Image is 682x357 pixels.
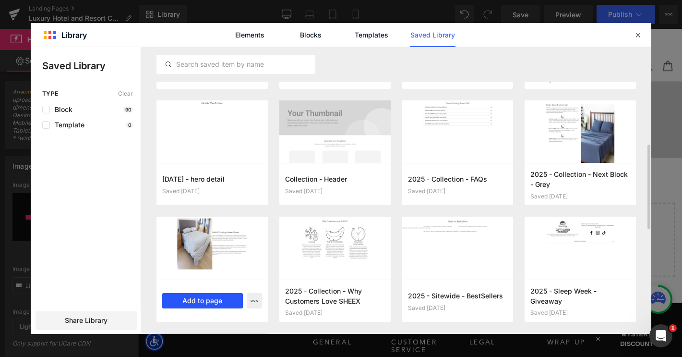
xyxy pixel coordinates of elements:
[669,324,677,332] span: 1
[437,332,534,340] h2: Wrap up in SHEEX
[530,309,630,316] div: Saved [DATE]
[408,305,508,311] div: Saved [DATE]
[285,309,385,316] div: Saved [DATE]
[285,174,385,184] h3: Collection - Header
[408,174,508,184] h3: 2025 - Collection - FAQs
[247,29,290,51] a: Self-Care
[323,29,395,51] a: TV & Radio Offer
[395,29,489,51] a: BETWEENtheSHEEX
[186,332,255,340] h2: General
[530,286,630,306] h3: 2025 - Sleep Week - Giveaway
[50,121,84,129] span: Template
[157,59,315,70] input: Search saved item by name
[408,291,508,301] h3: 2025 - Sitewide - BestSellers
[479,318,575,345] button: Mystery Discount
[294,209,381,228] a: Add Single Section
[137,29,193,51] a: Sleepwear
[65,316,108,325] span: Share Library
[285,286,385,306] h3: 2025 - Collection - Why Customers Love SHEEX
[50,106,72,113] span: Block
[88,29,137,51] a: Bedding
[410,23,455,47] a: Saved Library
[42,90,59,97] span: Type
[408,188,508,195] div: Saved [DATE]
[285,188,385,195] div: Saved [DATE]
[349,23,395,47] a: Templates
[275,2,279,11] font: X
[113,5,143,15] b: 30OFF
[270,332,339,348] h2: Customer Service
[162,293,243,308] button: Add to page
[118,90,133,97] span: Clear
[530,169,630,189] h3: 2025 - Collection - Next Block - Grey
[23,235,558,242] p: or Drag & Drop elements from left sidebar
[290,29,323,51] a: Outlet
[162,188,262,195] div: Saved [DATE]
[649,324,672,347] iframe: Intercom live chat
[160,3,224,21] div: Shop Now →
[270,2,285,23] div: X
[193,29,247,51] a: Best Sellers
[162,174,262,184] h3: [DATE] - hero detail
[6,323,27,345] div: Accessibility Menu
[88,29,490,51] ul: Primary
[227,23,273,47] a: Elements
[123,107,133,112] p: 90
[200,209,287,228] a: Explore Blocks
[288,23,334,47] a: Blocks
[353,332,422,340] h2: Legal
[42,59,141,73] p: Saved Library
[170,3,215,12] span: Shop Now →
[530,193,630,200] div: Saved [DATE]
[126,122,133,128] p: 0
